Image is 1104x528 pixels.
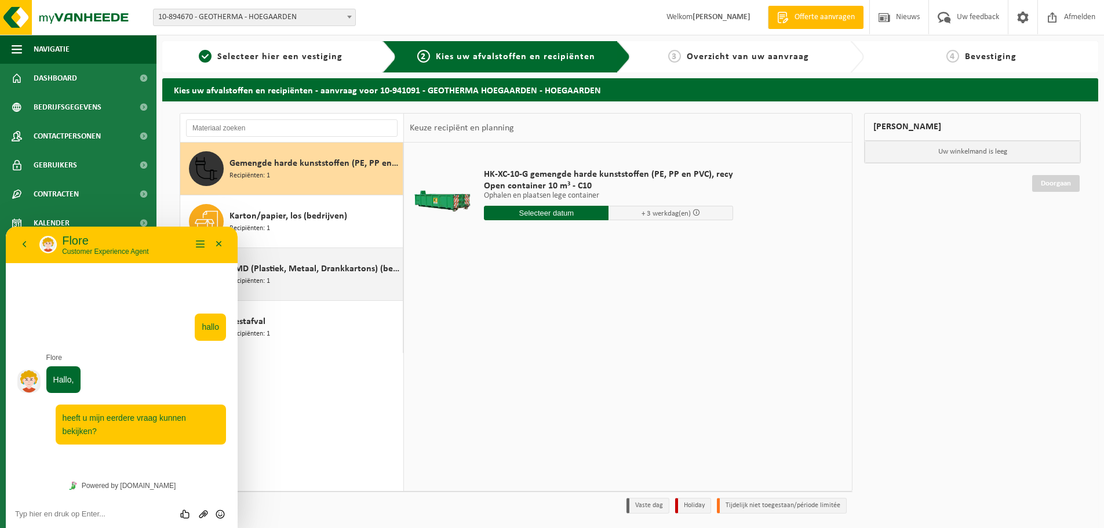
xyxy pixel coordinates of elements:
span: Recipiënten: 1 [229,276,270,287]
span: Restafval [229,315,265,329]
button: Gemengde harde kunststoffen (PE, PP en PVC), recycleerbaar (industrieel) Recipiënten: 1 [180,143,403,195]
div: Group of buttons [172,282,223,293]
button: Karton/papier, los (bedrijven) Recipiënten: 1 [180,195,403,248]
a: Doorgaan [1032,175,1080,192]
h2: Kies uw afvalstoffen en recipiënten - aanvraag voor 10-941091 - GEOTHERMA HOEGAARDEN - HOEGAARDEN [162,78,1098,101]
span: Open container 10 m³ - C10 [484,180,733,192]
iframe: chat widget [6,227,238,528]
span: Kalender [34,209,70,238]
span: 2 [417,50,430,63]
p: Ophalen en plaatsen lege container [484,192,733,200]
span: 4 [946,50,959,63]
a: Offerte aanvragen [768,6,863,29]
span: Navigatie [34,35,70,64]
button: PMD (Plastiek, Metaal, Drankkartons) (bedrijven) Recipiënten: 1 [180,248,403,301]
img: Tawky_16x16.svg [63,255,71,263]
span: + 3 werkdag(en) [642,210,691,217]
span: Gemengde harde kunststoffen (PE, PP en PVC), recycleerbaar (industrieel) [229,156,400,170]
span: Gebruikers [34,151,77,180]
span: Recipiënten: 1 [229,223,270,234]
li: Holiday [675,498,711,514]
span: PMD (Plastiek, Metaal, Drankkartons) (bedrijven) [229,262,400,276]
span: Overzicht van uw aanvraag [687,52,809,61]
span: Selecteer hier een vestiging [217,52,343,61]
span: 10-894670 - GEOTHERMA - HOEGAARDEN [153,9,356,26]
span: HK-XC-10-G gemengde harde kunststoffen (PE, PP en PVC), recy [484,169,733,180]
span: Dashboard [34,64,77,93]
span: Offerte aanvragen [792,12,858,23]
span: 3 [668,50,681,63]
span: Bevestiging [965,52,1016,61]
input: Selecteer datum [484,206,609,220]
p: Uw winkelmand is leeg [865,141,1080,163]
strong: [PERSON_NAME] [693,13,750,21]
li: Vaste dag [626,498,669,514]
span: Kies uw afvalstoffen en recipiënten [436,52,595,61]
li: Tijdelijk niet toegestaan/période limitée [717,498,847,514]
div: Keuze recipiënt en planning [404,114,520,143]
span: Recipiënten: 1 [229,170,270,181]
a: Powered by [DOMAIN_NAME] [59,252,174,267]
button: Emoji invoeren [206,282,223,293]
span: Karton/papier, los (bedrijven) [229,209,347,223]
span: Contactpersonen [34,122,101,151]
span: Contracten [34,180,79,209]
button: Restafval Recipiënten: 1 [180,301,403,353]
span: 10-894670 - GEOTHERMA - HOEGAARDEN [154,9,355,26]
span: Recipiënten: 1 [229,329,270,340]
input: Materiaal zoeken [186,119,398,137]
span: 1 [199,50,212,63]
div: Beoordeel deze chat [172,282,190,293]
span: Bedrijfsgegevens [34,93,101,122]
button: Upload bestand [189,282,206,293]
a: 1Selecteer hier een vestiging [168,50,373,64]
div: [PERSON_NAME] [864,113,1081,141]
